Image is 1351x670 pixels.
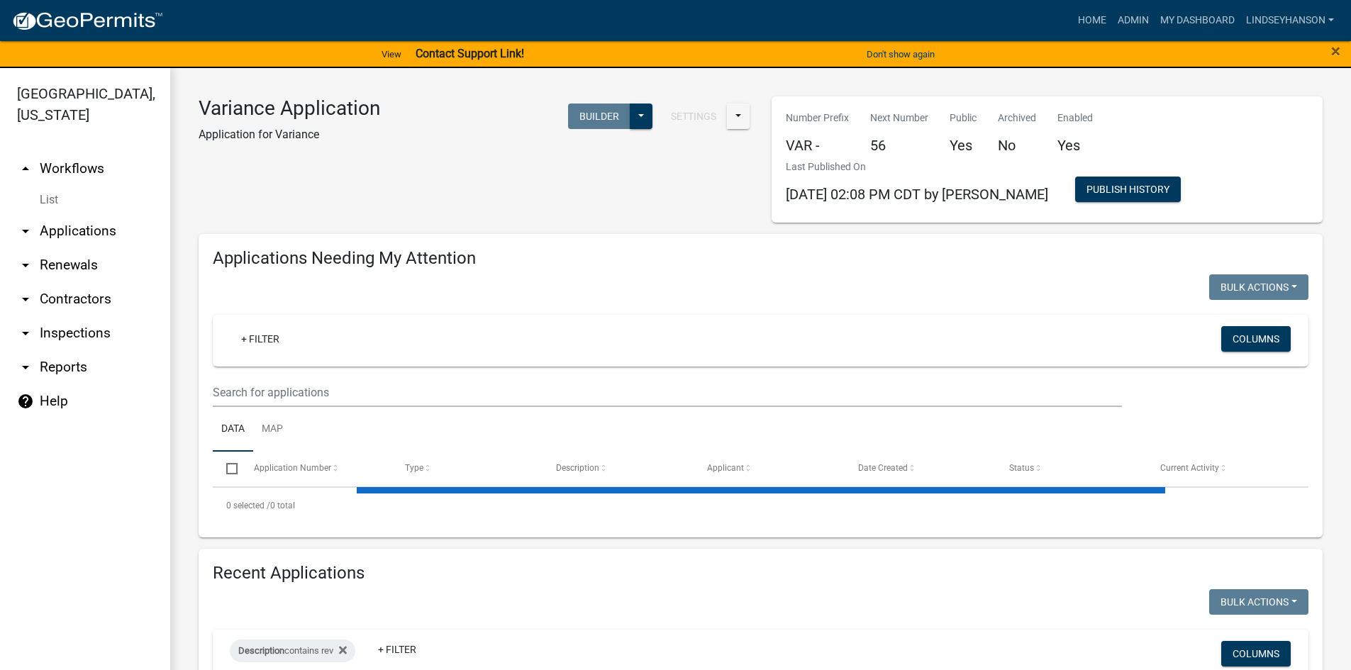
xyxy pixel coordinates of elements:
button: Bulk Actions [1209,274,1308,300]
h5: 56 [870,137,928,154]
button: Bulk Actions [1209,589,1308,615]
datatable-header-cell: Date Created [845,452,996,486]
p: Archived [998,111,1036,125]
span: Description [556,463,599,473]
a: Admin [1112,7,1155,34]
button: Columns [1221,326,1291,352]
a: My Dashboard [1155,7,1240,34]
h5: VAR - [786,137,849,154]
a: Map [253,407,291,452]
button: Don't show again [861,43,940,66]
button: Close [1331,43,1340,60]
h4: Applications Needing My Attention [213,248,1308,269]
h5: No [998,137,1036,154]
datatable-header-cell: Application Number [240,452,391,486]
datatable-header-cell: Current Activity [1147,452,1298,486]
a: + Filter [367,637,428,662]
span: 0 selected / [226,501,270,510]
i: arrow_drop_down [17,223,34,240]
span: × [1331,41,1340,61]
datatable-header-cell: Type [391,452,542,486]
i: arrow_drop_down [17,359,34,376]
input: Search for applications [213,378,1122,407]
p: Public [950,111,977,125]
span: Status [1009,463,1034,473]
p: Application for Variance [199,126,380,143]
a: + Filter [230,326,291,352]
span: Current Activity [1160,463,1219,473]
button: Columns [1221,641,1291,666]
datatable-header-cell: Status [996,452,1147,486]
datatable-header-cell: Applicant [694,452,845,486]
h3: Variance Application [199,96,380,121]
p: Last Published On [786,160,1048,174]
span: Applicant [707,463,744,473]
h5: Yes [1057,137,1093,154]
span: [DATE] 02:08 PM CDT by [PERSON_NAME] [786,186,1048,203]
strong: Contact Support Link! [416,47,524,60]
i: arrow_drop_down [17,325,34,342]
datatable-header-cell: Select [213,452,240,486]
span: Date Created [858,463,908,473]
span: Application Number [254,463,331,473]
p: Next Number [870,111,928,125]
i: arrow_drop_down [17,291,34,308]
p: Number Prefix [786,111,849,125]
a: Home [1072,7,1112,34]
datatable-header-cell: Description [543,452,694,486]
h5: Yes [950,137,977,154]
a: Lindseyhanson [1240,7,1340,34]
i: arrow_drop_up [17,160,34,177]
button: Publish History [1075,177,1181,202]
span: Type [405,463,423,473]
wm-modal-confirm: Workflow Publish History [1075,184,1181,196]
i: help [17,393,34,410]
div: 0 total [213,488,1308,523]
a: Data [213,407,253,452]
p: Enabled [1057,111,1093,125]
h4: Recent Applications [213,563,1308,584]
a: View [376,43,407,66]
div: contains rev [230,640,355,662]
button: Builder [568,104,630,129]
span: Description [238,645,284,656]
i: arrow_drop_down [17,257,34,274]
button: Settings [660,104,728,129]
